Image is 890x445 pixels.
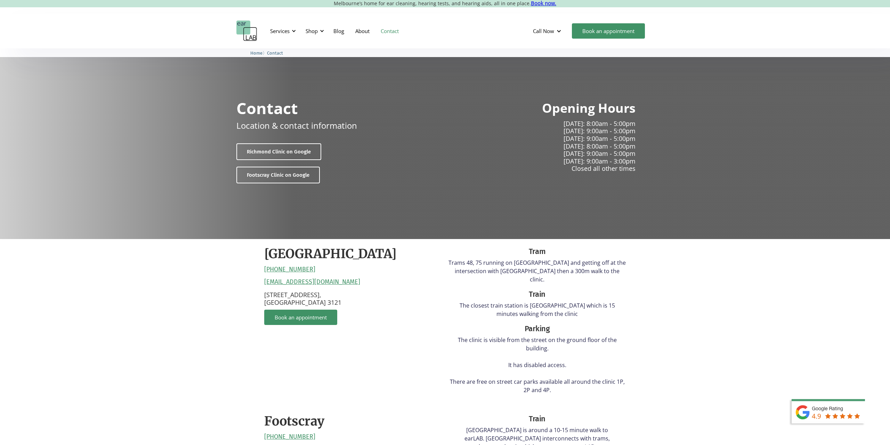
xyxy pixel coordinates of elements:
[270,27,290,34] div: Services
[301,21,326,41] div: Shop
[250,49,267,57] li: 〉
[250,49,262,56] a: Home
[451,120,636,173] p: [DATE]: 8:00am - 5:00pm [DATE]: 9:00am - 5:00pm [DATE]: 9:00am - 5:00pm [DATE]: 8:00am - 5:00pm [...
[236,143,321,160] a: Richmond Clinic on Google
[448,246,626,257] div: Tram
[267,50,283,56] span: Contact
[264,433,315,441] a: [PHONE_NUMBER]
[350,21,375,41] a: About
[264,413,324,430] h2: Footscray
[460,413,615,424] div: Train
[267,49,283,56] a: Contact
[533,27,554,34] div: Call Now
[236,119,357,132] p: Location & contact information
[448,323,626,334] div: Parking
[236,167,320,183] a: Footscray Clinic on Google
[542,100,636,117] h2: Opening Hours
[572,23,645,39] a: Book an appointment
[448,259,626,284] p: Trams 48, 75 running on [GEOGRAPHIC_DATA] and getting off at the intersection with [GEOGRAPHIC_DA...
[328,21,350,41] a: Blog
[375,21,404,41] a: Contact
[264,266,315,273] a: [PHONE_NUMBER]
[448,301,626,318] p: The closest train station is [GEOGRAPHIC_DATA] which is 15 minutes walking from the clinic
[306,27,318,34] div: Shop
[264,246,397,262] h2: [GEOGRAPHIC_DATA]
[527,21,568,41] div: Call Now
[264,278,360,286] a: [EMAIL_ADDRESS][DOMAIN_NAME]
[448,289,626,300] div: Train
[266,21,298,41] div: Services
[236,100,298,116] h1: Contact
[236,21,257,41] a: home
[448,336,626,394] p: The clinic is visible from the street on the ground floor of the building. It has disabled access...
[250,50,262,56] span: Home
[264,310,337,325] a: Book an appointment
[264,291,442,306] p: [STREET_ADDRESS], [GEOGRAPHIC_DATA] 3121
